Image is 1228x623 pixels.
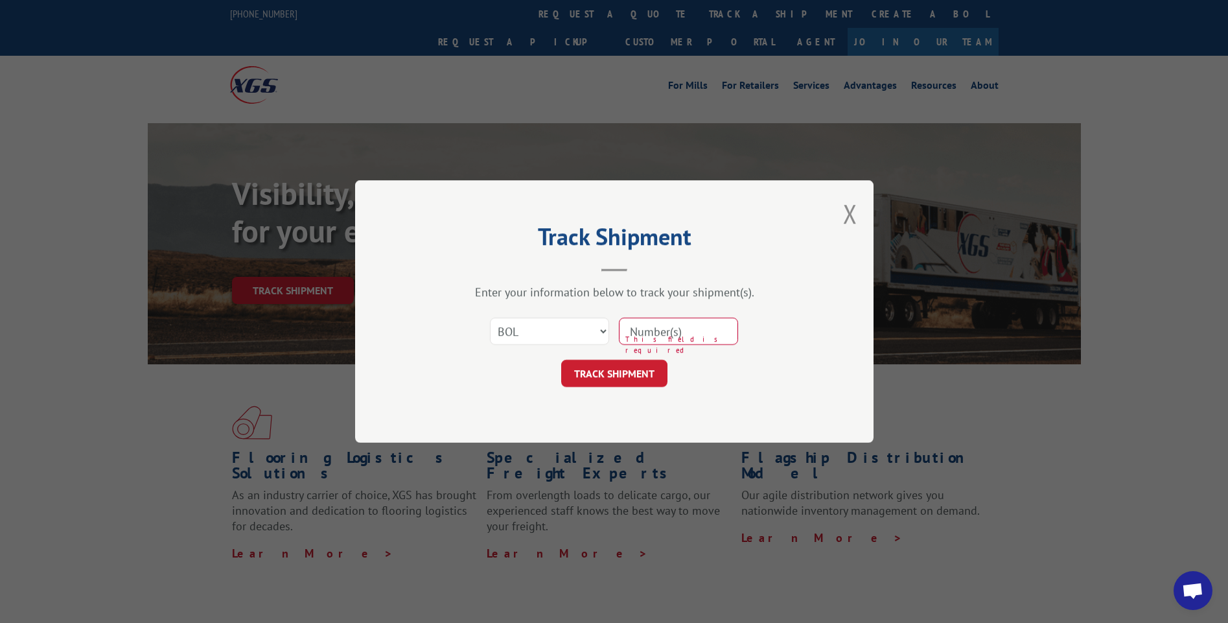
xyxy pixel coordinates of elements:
div: Enter your information below to track your shipment(s). [420,285,809,300]
input: Number(s) [619,318,738,345]
span: This field is required [625,334,738,355]
button: TRACK SHIPMENT [561,360,667,387]
button: Close modal [843,196,857,231]
h2: Track Shipment [420,228,809,252]
div: Open chat [1174,571,1212,610]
